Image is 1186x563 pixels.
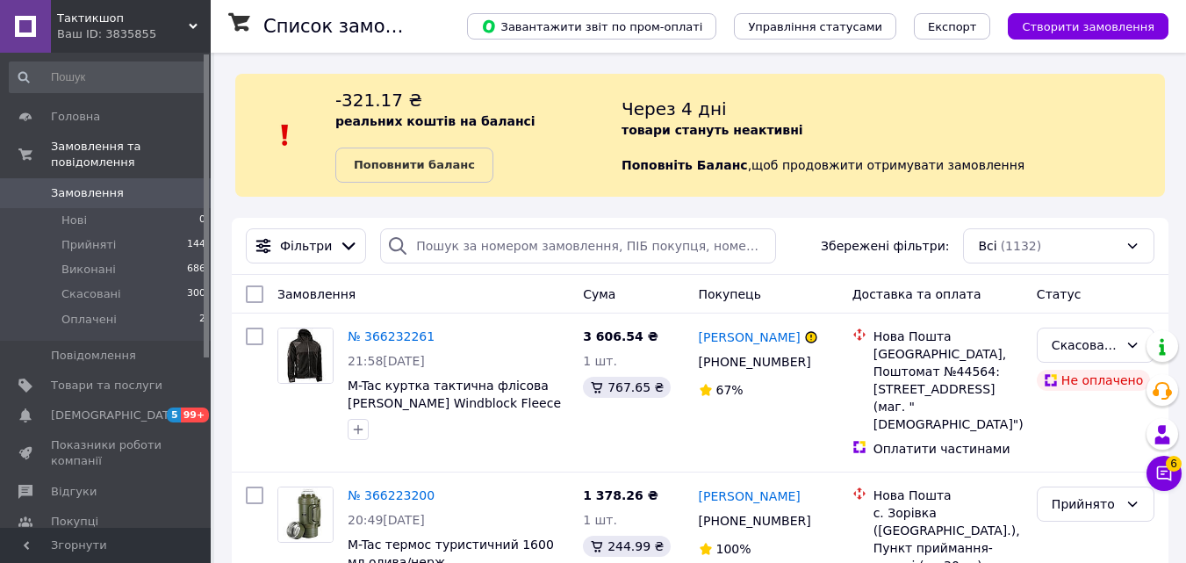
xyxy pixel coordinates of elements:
span: Тактикшоп [57,11,189,26]
span: 20:49[DATE] [348,513,425,527]
span: Оплачені [61,312,117,328]
div: Нова Пошта [873,487,1023,504]
span: Доставка та оплата [852,287,981,301]
a: Фото товару [277,487,334,543]
span: Експорт [928,20,977,33]
span: -321.17 ₴ [335,90,422,111]
a: M-Tac куртка тактична флісова [PERSON_NAME] Windblock Fleece чорна XXL [348,379,561,428]
span: 1 378.26 ₴ [583,488,658,502]
span: Всі [978,237,996,255]
span: 6 [1166,451,1182,466]
span: Повідомлення [51,348,136,364]
div: Прийнято [1052,494,1118,514]
span: Статус [1037,287,1082,301]
div: Не оплачено [1037,370,1150,391]
span: Прийняті [61,237,116,253]
b: Поповніть Баланс [622,158,748,172]
span: Замовлення [51,185,124,201]
a: № 366223200 [348,488,435,502]
div: Оплатити частинами [873,440,1023,458]
span: 144 [187,237,205,253]
div: [PHONE_NUMBER] [695,509,815,533]
span: 1 шт. [583,354,617,368]
img: Фото товару [278,487,333,542]
span: [DEMOGRAPHIC_DATA] [51,408,181,423]
a: [PERSON_NAME] [699,487,801,505]
b: товари стануть неактивні [622,123,803,137]
span: Замовлення [277,287,356,301]
span: Нові [61,213,87,228]
button: Експорт [914,13,991,40]
span: 67% [716,383,744,397]
span: Замовлення та повідомлення [51,139,211,170]
div: Нова Пошта [873,328,1023,345]
span: 21:58[DATE] [348,354,425,368]
div: , щоб продовжити отримувати замовлення [622,88,1165,183]
div: 244.99 ₴ [583,536,671,557]
span: Головна [51,109,100,125]
img: :exclamation: [272,122,298,148]
span: Покупці [51,514,98,530]
span: 300 [187,286,205,302]
a: № 366232261 [348,329,435,343]
span: Скасовані [61,286,121,302]
span: Управління статусами [748,20,882,33]
button: Управління статусами [734,13,896,40]
span: Товари та послуги [51,378,162,393]
button: Завантажити звіт по пром-оплаті [467,13,716,40]
span: Завантажити звіт по пром-оплаті [481,18,702,34]
span: Показники роботи компанії [51,437,162,469]
div: 767.65 ₴ [583,377,671,398]
span: 2 [199,312,205,328]
span: Виконані [61,262,116,278]
div: [GEOGRAPHIC_DATA], Поштомат №44564: [STREET_ADDRESS] (маг. "[DEMOGRAPHIC_DATA]") [873,345,1023,433]
span: 686 [187,262,205,278]
span: Збережені фільтри: [821,237,949,255]
div: Скасовано [1052,336,1118,355]
span: 100% [716,542,751,556]
a: Створити замовлення [990,18,1168,32]
span: Відгуки [51,484,97,500]
span: 0 [199,213,205,228]
span: 99+ [181,408,210,422]
span: Покупець [699,287,761,301]
button: Чат з покупцем6 [1146,456,1182,491]
a: [PERSON_NAME] [699,328,801,346]
b: реальних коштів на балансі [335,114,535,128]
img: Фото товару [278,328,333,383]
span: Через 4 дні [622,98,727,119]
div: Ваш ID: 3835855 [57,26,211,42]
b: Поповнити баланс [354,158,475,171]
span: Фільтри [280,237,332,255]
span: 3 606.54 ₴ [583,329,658,343]
input: Пошук за номером замовлення, ПІБ покупця, номером телефону, Email, номером накладної [380,228,776,263]
h1: Список замовлень [263,16,442,37]
a: Фото товару [277,328,334,384]
div: [PHONE_NUMBER] [695,350,815,374]
span: 5 [167,408,181,422]
input: Пошук [9,61,207,93]
span: Cума [583,287,615,301]
span: (1132) [1001,239,1042,253]
a: Поповнити баланс [335,148,493,183]
button: Створити замовлення [1008,13,1168,40]
span: 1 шт. [583,513,617,527]
span: Створити замовлення [1022,20,1154,33]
